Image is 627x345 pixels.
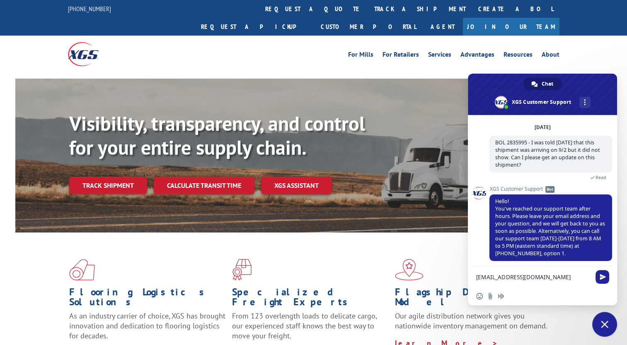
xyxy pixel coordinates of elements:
[395,311,547,331] span: Our agile distribution network gives you nationwide inventory management on demand.
[69,177,147,194] a: Track shipment
[476,293,483,299] span: Insert an emoji
[545,186,554,193] span: Bot
[460,51,494,60] a: Advantages
[504,51,533,60] a: Resources
[395,259,424,280] img: xgs-icon-flagship-distribution-model-red
[395,287,552,311] h1: Flagship Distribution Model
[315,18,422,36] a: Customer Portal
[524,78,562,90] a: Chat
[69,287,226,311] h1: Flooring Logistics Solutions
[542,78,553,90] span: Chat
[592,312,617,337] a: Close chat
[69,311,225,340] span: As an industry carrier of choice, XGS has brought innovation and dedication to flooring logistics...
[261,177,332,194] a: XGS ASSISTANT
[232,259,252,280] img: xgs-icon-focused-on-flooring-red
[348,51,373,60] a: For Mills
[596,270,609,284] span: Send
[195,18,315,36] a: Request a pickup
[463,18,559,36] a: Join Our Team
[495,139,600,168] span: BOL 2835995 - I was told [DATE] that this shipment was arriving on 9/2 but it did not show. Can I...
[68,5,111,13] a: [PHONE_NUMBER]
[476,266,592,287] textarea: Compose your message...
[487,293,494,299] span: Send a file
[498,293,504,299] span: Audio message
[489,186,612,192] span: XGS Customer Support
[495,198,605,257] span: Hello! You've reached our support team after hours. Please leave your email address and your ques...
[422,18,463,36] a: Agent
[69,259,95,280] img: xgs-icon-total-supply-chain-intelligence-red
[69,110,365,160] b: Visibility, transparency, and control for your entire supply chain.
[542,51,559,60] a: About
[382,51,419,60] a: For Retailers
[535,125,551,130] div: [DATE]
[428,51,451,60] a: Services
[154,177,254,194] a: Calculate transit time
[596,175,606,180] span: Read
[232,287,389,311] h1: Specialized Freight Experts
